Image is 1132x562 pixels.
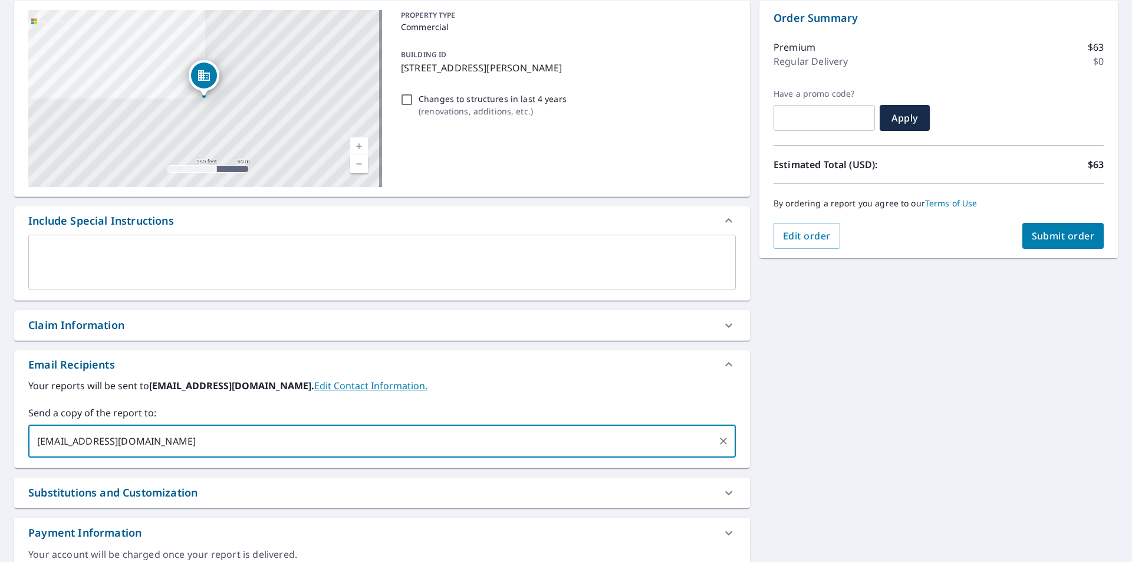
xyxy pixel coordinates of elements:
label: Your reports will be sent to [28,379,736,393]
div: Payment Information [28,525,141,541]
button: Edit order [774,223,840,249]
p: Order Summary [774,10,1104,26]
div: Claim Information [14,310,750,340]
p: Regular Delivery [774,54,848,68]
b: [EMAIL_ADDRESS][DOMAIN_NAME]. [149,379,314,392]
button: Clear [715,433,732,449]
p: PROPERTY TYPE [401,10,731,21]
div: Substitutions and Customization [14,478,750,508]
p: Estimated Total (USD): [774,157,939,172]
p: $63 [1088,40,1104,54]
p: $0 [1093,54,1104,68]
p: [STREET_ADDRESS][PERSON_NAME] [401,61,731,75]
label: Send a copy of the report to: [28,406,736,420]
a: Terms of Use [925,198,978,209]
div: Your account will be charged once your report is delivered. [28,548,736,561]
a: Current Level 17, Zoom Out [350,155,368,173]
p: BUILDING ID [401,50,446,60]
div: Email Recipients [14,350,750,379]
p: Changes to structures in last 4 years [419,93,567,105]
div: Payment Information [14,518,750,548]
p: Premium [774,40,815,54]
span: Apply [889,111,920,124]
a: Current Level 17, Zoom In [350,137,368,155]
div: Email Recipients [28,357,115,373]
div: Include Special Instructions [28,213,174,229]
div: Claim Information [28,317,124,333]
div: Substitutions and Customization [28,485,198,501]
span: Edit order [783,229,831,242]
label: Have a promo code? [774,88,875,99]
a: EditContactInfo [314,379,427,392]
p: $63 [1088,157,1104,172]
span: Submit order [1032,229,1095,242]
p: ( renovations, additions, etc. ) [419,105,567,117]
button: Submit order [1022,223,1104,249]
p: Commercial [401,21,731,33]
p: By ordering a report you agree to our [774,198,1104,209]
button: Apply [880,105,930,131]
div: Dropped pin, building 1, Commercial property, 1651 Kendall St Lakewood, CO 80214 [189,60,219,97]
div: Include Special Instructions [14,206,750,235]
